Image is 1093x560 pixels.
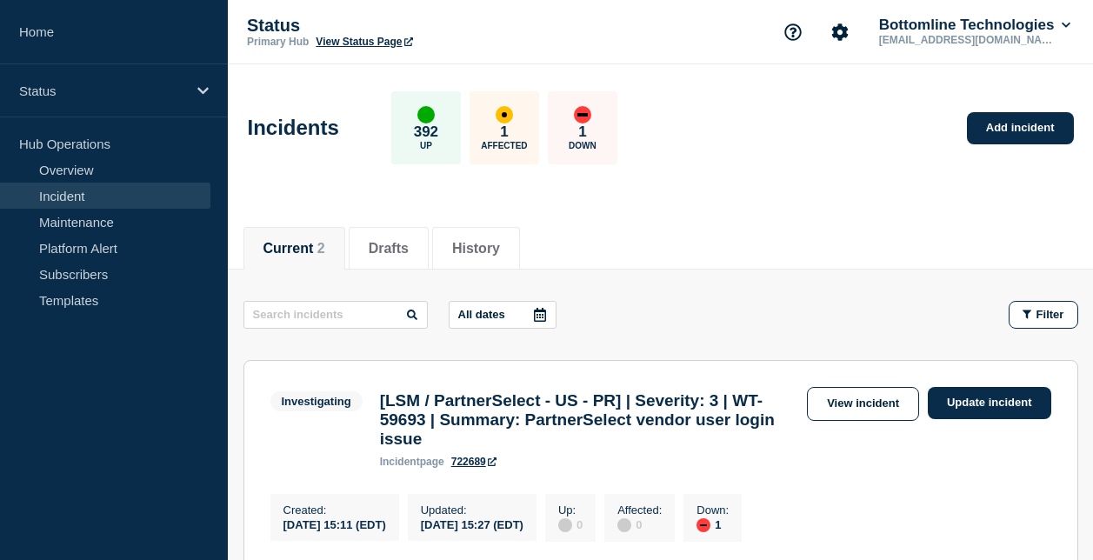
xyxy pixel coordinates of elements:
button: Support [775,14,811,50]
input: Search incidents [243,301,428,329]
button: Filter [1009,301,1078,329]
p: Affected [481,141,527,150]
button: Bottomline Technologies [876,17,1074,34]
a: View incident [807,387,919,421]
span: incident [380,456,420,468]
h3: [LSM / PartnerSelect - US - PR] | Severity: 3 | WT-59693 | Summary: PartnerSelect vendor user log... [380,391,798,449]
div: disabled [558,518,572,532]
p: Down : [696,503,729,517]
a: View Status Page [316,36,412,48]
p: 1 [500,123,508,141]
p: [EMAIL_ADDRESS][DOMAIN_NAME] [876,34,1056,46]
p: Status [19,83,186,98]
p: 392 [414,123,438,141]
div: down [696,518,710,532]
p: Down [569,141,596,150]
h1: Incidents [248,116,339,140]
div: down [574,106,591,123]
p: Status [247,16,595,36]
span: Filter [1036,308,1064,321]
div: 0 [617,517,662,532]
a: 722689 [451,456,497,468]
p: Up [420,141,432,150]
button: Current 2 [263,241,325,257]
p: 1 [578,123,586,141]
p: Affected : [617,503,662,517]
button: Drafts [369,241,409,257]
div: 1 [696,517,729,532]
p: All dates [458,308,505,321]
button: History [452,241,500,257]
div: up [417,106,435,123]
div: disabled [617,518,631,532]
div: affected [496,106,513,123]
a: Update incident [928,387,1051,419]
span: Investigating [270,391,363,411]
div: [DATE] 15:11 (EDT) [283,517,386,531]
a: Add incident [967,112,1074,144]
p: Created : [283,503,386,517]
button: Account settings [822,14,858,50]
p: Up : [558,503,583,517]
div: 0 [558,517,583,532]
p: Primary Hub [247,36,309,48]
button: All dates [449,301,556,329]
span: 2 [317,241,325,256]
p: page [380,456,444,468]
div: [DATE] 15:27 (EDT) [421,517,523,531]
p: Updated : [421,503,523,517]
